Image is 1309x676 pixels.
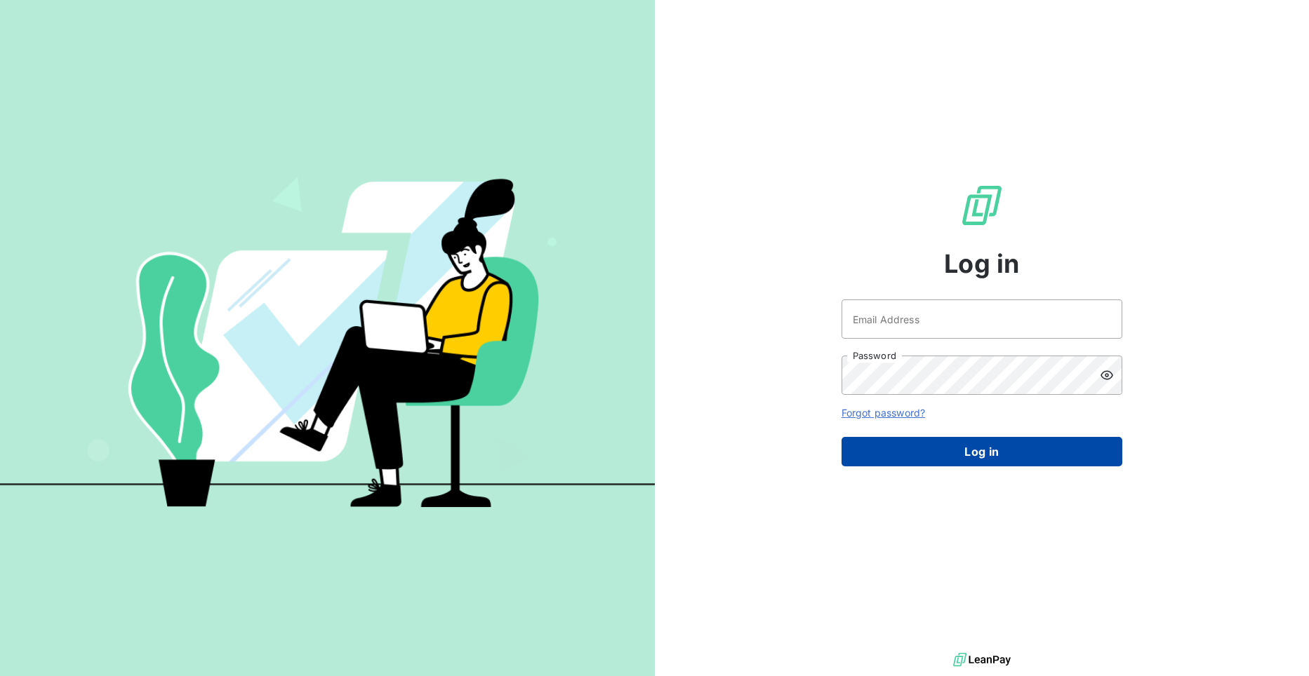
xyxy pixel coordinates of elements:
[842,299,1122,339] input: placeholder
[944,245,1019,283] span: Log in
[959,183,1004,228] img: LeanPay Logo
[842,407,925,419] a: Forgot password?
[842,437,1122,466] button: Log in
[953,649,1011,670] img: logo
